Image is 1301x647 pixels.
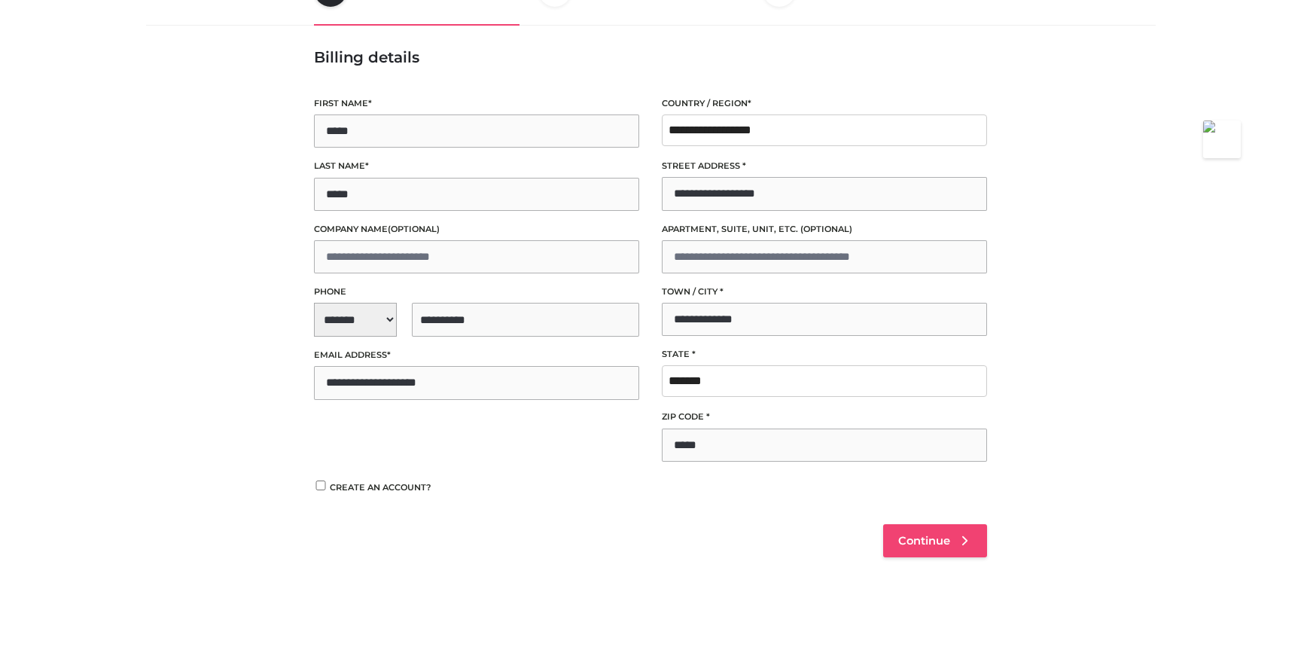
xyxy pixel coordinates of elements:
[898,534,950,548] span: Continue
[662,285,987,299] label: Town / City
[314,222,639,237] label: Company name
[662,96,987,111] label: Country / Region
[314,96,639,111] label: First name
[330,482,431,493] span: Create an account?
[662,222,987,237] label: Apartment, suite, unit, etc.
[800,224,852,234] span: (optional)
[883,524,987,557] a: Continue
[662,159,987,173] label: Street address
[314,48,987,66] h3: Billing details
[314,159,639,173] label: Last name
[662,410,987,424] label: ZIP Code
[314,481,328,490] input: Create an account?
[662,347,987,362] label: State
[314,348,639,362] label: Email address
[388,224,440,234] span: (optional)
[314,285,639,299] label: Phone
